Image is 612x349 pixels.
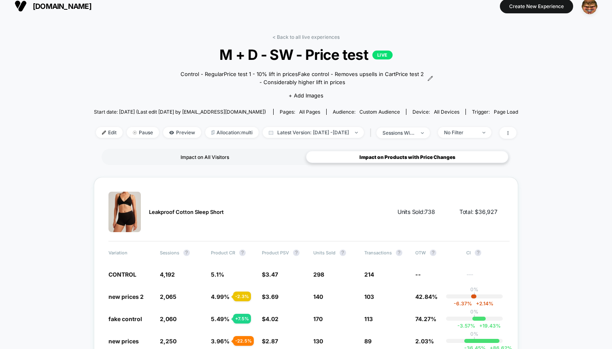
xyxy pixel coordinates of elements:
span: Product PSV [262,250,305,256]
div: sessions with impression [382,130,415,136]
span: 5.49% [211,315,229,322]
span: $3.47 [262,271,278,278]
span: 170 [313,315,323,322]
span: 103 [364,293,374,300]
a: < Back to all live experiences [272,34,340,40]
span: Custom Audience [359,109,400,115]
button: ? [475,250,481,256]
span: Units Sold [313,250,356,256]
span: Latest Version: [DATE] - [DATE] [263,127,364,138]
img: Leakproof Cotton Sleep Short [108,192,141,232]
span: | [368,127,376,139]
span: 2,065 [160,293,176,300]
span: CI [466,250,509,256]
img: calendar [269,131,273,135]
span: Page Load [494,109,518,115]
span: 2.14 % [472,300,493,307]
span: 19.43 % [475,323,501,329]
span: 42.84% [415,293,438,300]
span: -6.37 % [454,300,472,307]
span: Edit [96,127,123,138]
img: rebalance [211,130,215,135]
img: end [421,132,424,134]
div: - 22.5 % [233,336,254,346]
p: 0% [470,286,478,292]
button: ? [340,250,346,256]
p: LIVE [372,51,393,59]
span: 130 [313,338,323,345]
div: - 2.3 % [233,292,251,301]
span: M + D - SW - Price test [115,46,497,63]
span: -3.57 % [457,323,475,329]
span: Transactions [364,250,407,256]
div: + 7.5 % [233,314,251,324]
span: 2,060 [160,315,176,322]
span: 2,250 [160,338,176,345]
span: 89 [364,338,372,345]
img: end [482,132,485,133]
span: $4.02 [262,315,278,322]
img: end [133,131,137,135]
span: all devices [434,109,459,115]
span: + [479,323,482,329]
p: | [474,315,475,321]
span: + [476,300,479,307]
button: ? [293,250,300,256]
span: Units Sold: 738 [397,208,435,216]
div: Impact on All Visitors [104,151,306,163]
span: + Add Images [289,92,323,99]
span: 2.03% [415,338,434,345]
span: Allocation: multi [205,127,259,138]
span: 4.99% [211,293,229,300]
span: $2.87 [262,338,278,345]
span: 4,192 [160,271,175,278]
span: 140 [313,293,323,300]
span: Leakproof Cotton Sleep Short [149,209,224,215]
div: Impact on Products with Price Changes [306,151,508,163]
button: ? [396,250,402,256]
img: edit [102,131,106,135]
p: | [474,337,475,343]
div: Audience: [333,109,400,115]
span: 113 [364,315,373,322]
span: Total: $ 36,927 [459,208,497,216]
span: Product CR [211,250,254,256]
button: ? [430,250,436,256]
div: No Filter [444,129,476,135]
span: Preview [163,127,201,138]
span: new prices [108,338,139,345]
span: Pause [127,127,159,138]
span: Control - RegularPrice test 1 - 10% lift in pricesFake control - Removes upsells in CartPrice tes... [179,70,426,86]
span: Start date: [DATE] (Last edit [DATE] by [EMAIL_ADDRESS][DOMAIN_NAME]) [94,109,266,115]
p: 0% [470,331,478,337]
span: fake control [108,315,142,322]
button: ? [239,250,246,256]
p: 0% [470,309,478,315]
span: Device: [406,109,465,115]
span: OTW [415,250,458,256]
span: 214 [364,271,374,278]
span: 3.96% [211,338,229,345]
span: --- [466,272,509,278]
button: ? [183,250,190,256]
span: Variation [108,250,151,256]
span: all pages [299,109,320,115]
span: 5.1% [211,271,224,278]
span: new prices 2 [108,293,144,300]
span: CONTROL [108,271,136,278]
span: $3.69 [262,293,278,300]
span: -- [415,271,421,278]
span: 74.27% [415,315,436,322]
p: | [474,292,475,298]
span: 298 [313,271,324,278]
img: end [355,132,358,133]
span: Sessions [160,250,203,256]
div: Trigger: [472,109,518,115]
div: Pages: [280,109,320,115]
span: [DOMAIN_NAME] [33,2,91,11]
